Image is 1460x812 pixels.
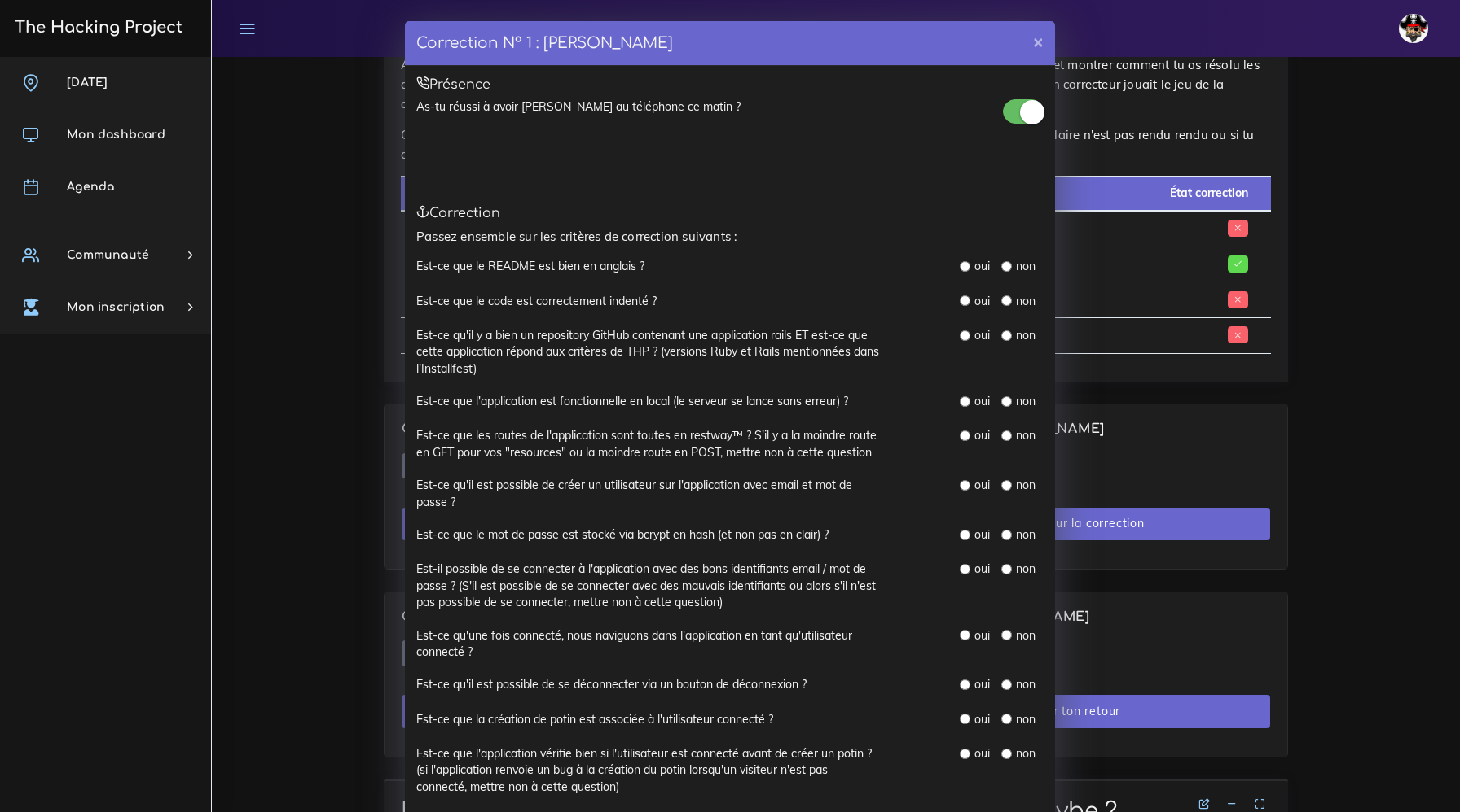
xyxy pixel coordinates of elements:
label: Est-ce qu'il est possible de créer un utilisateur sur l'application avec email et mot de passe ? [416,477,881,510]
label: non [1016,258,1036,274]
label: oui [974,676,990,692]
label: Est-il possible de se connecter à l'application avec des bons identifiants email / mot de passe ?... [416,561,881,610]
label: non [1016,745,1036,762]
label: Est-ce que le mot de passe est stocké via bcrypt en hash (et non pas en clair) ? [416,526,829,543]
label: oui [974,526,990,543]
label: non [1016,327,1036,343]
label: non [1016,427,1036,443]
label: non [1016,627,1036,644]
h4: Correction N° 1 : [PERSON_NAME] [416,33,673,55]
label: oui [974,477,990,493]
label: Est-ce que le code est correctement indenté ? [416,293,657,309]
label: non [1016,676,1036,692]
label: Est-ce que l'application vérifie bien si l'utilisateur est connecté avant de créer un potin ? (si... [416,745,881,795]
label: As-tu réussi à avoir [PERSON_NAME] au téléphone ce matin ? [416,98,741,115]
label: Est-ce qu'il est possible de se déconnecter via un bouton de déconnexion ? [416,676,807,692]
label: Est-ce que les routes de l'application sont toutes en restway™ ? S'il y a la moindre route en GET... [416,427,881,461]
label: oui [974,427,990,443]
label: non [1016,561,1036,577]
h5: Présence [416,77,1044,93]
label: oui [974,393,990,409]
label: Est-ce que l'application est fonctionnelle en local (le serveur se lance sans erreur) ? [416,393,848,409]
label: oui [974,711,990,727]
label: oui [974,627,990,644]
button: × [1022,21,1055,61]
p: Passez ensemble sur les critères de correction suivants : [416,227,1044,247]
h5: Correction [416,206,1044,221]
label: non [1016,477,1036,493]
label: non [1016,293,1036,309]
label: oui [974,327,990,343]
label: non [1016,393,1036,409]
label: non [1016,711,1036,727]
label: Est-ce que la création de potin est associée à l'utilisateur connecté ? [416,711,773,727]
label: non [1016,526,1036,543]
label: oui [974,258,990,274]
label: Est-ce qu'une fois connecté, nous naviguons dans l'application en tant qu'utilisateur connecté ? [416,627,881,661]
label: oui [974,745,990,762]
label: oui [974,293,990,309]
label: Est-ce que le README est bien en anglais ? [416,258,644,274]
label: oui [974,561,990,577]
label: Est-ce qu'il y a bien un repository GitHub contenant une application rails ET est-ce que cette ap... [416,327,881,377]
